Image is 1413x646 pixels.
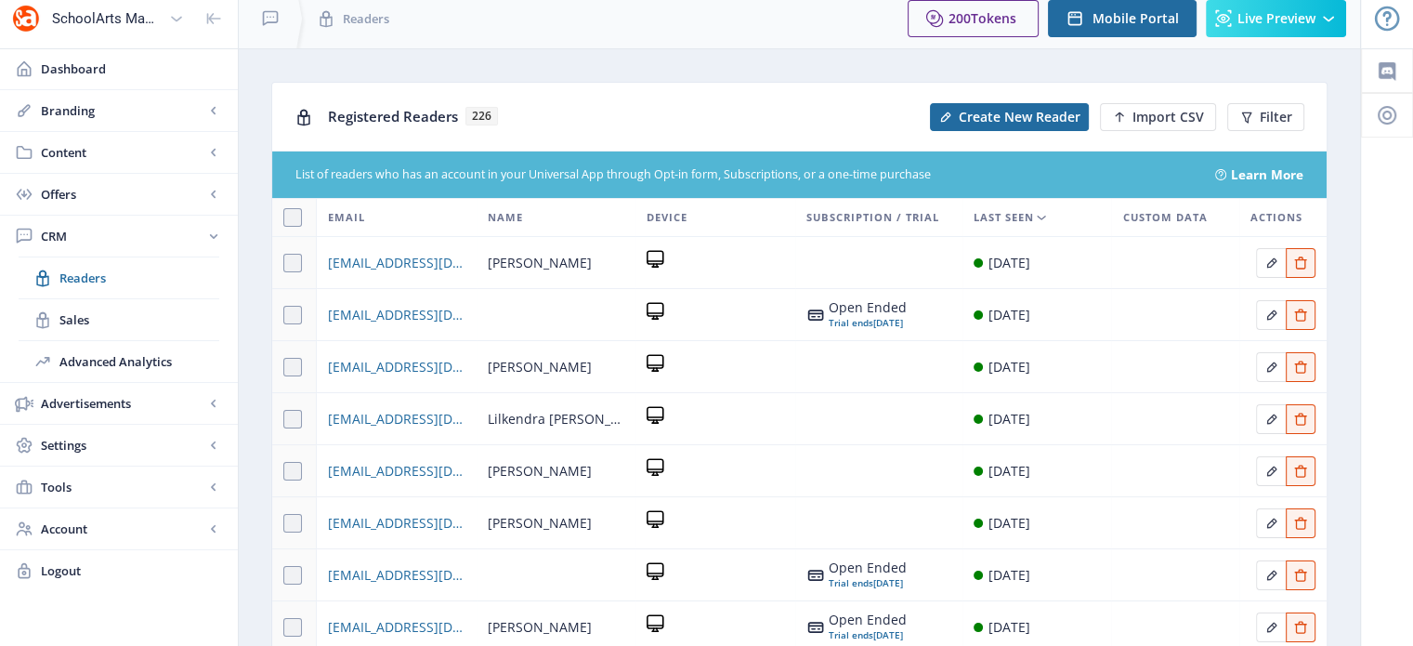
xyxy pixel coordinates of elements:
span: Email [328,206,365,229]
a: Readers [19,257,219,298]
span: Trial ends [829,576,873,589]
a: [EMAIL_ADDRESS][DOMAIN_NAME] [328,252,464,274]
a: Edit page [1256,564,1286,582]
div: [DATE] [988,252,1030,274]
a: [EMAIL_ADDRESS][DOMAIN_NAME] [328,512,464,534]
a: Edit page [1286,460,1315,478]
span: Logout [41,561,223,580]
span: [PERSON_NAME] [488,512,592,534]
a: Edit page [1256,356,1286,374]
span: Last Seen [974,206,1034,229]
a: Edit page [1286,408,1315,426]
div: [DATE] [988,408,1030,430]
span: Subscription / Trial [806,206,939,229]
div: [DATE] [988,616,1030,639]
div: [DATE] [988,304,1030,326]
button: Filter [1227,103,1304,131]
a: [EMAIL_ADDRESS][DOMAIN_NAME] [328,460,464,482]
div: [DATE] [988,460,1030,482]
a: Edit page [1286,304,1315,322]
span: [PERSON_NAME] [488,252,592,274]
div: [DATE] [988,564,1030,587]
a: Edit page [1286,512,1315,530]
span: Trial ends [829,628,873,641]
a: Learn More [1231,165,1303,184]
img: properties.app_icon.png [11,4,41,33]
span: Dashboard [41,59,223,78]
span: Live Preview [1237,11,1315,26]
button: Create New Reader [930,103,1089,131]
span: Lilkendra [PERSON_NAME] [488,408,624,430]
a: Edit page [1256,512,1286,530]
span: Filter [1260,110,1292,125]
span: Readers [343,9,389,28]
span: Device [647,206,687,229]
a: Advanced Analytics [19,341,219,382]
span: 226 [465,107,498,125]
a: Edit page [1256,616,1286,634]
div: Open Ended [829,613,907,627]
span: [PERSON_NAME] [488,460,592,482]
span: Trial ends [829,316,873,329]
span: Sales [59,310,219,329]
a: Edit page [1256,460,1286,478]
span: Offers [41,185,204,204]
span: Branding [41,101,204,120]
span: [PERSON_NAME] [488,616,592,639]
span: Advertisements [41,394,204,413]
span: Import CSV [1132,110,1204,125]
a: New page [919,103,1089,131]
a: Edit page [1286,252,1315,270]
a: Sales [19,299,219,340]
span: Create New Reader [959,110,1080,125]
button: Import CSV [1100,103,1216,131]
div: [DATE] [829,575,907,590]
div: Open Ended [829,300,907,315]
a: Edit page [1286,616,1315,634]
a: [EMAIL_ADDRESS][DOMAIN_NAME] [328,408,464,430]
span: Mobile Portal [1092,11,1179,26]
span: Actions [1250,206,1302,229]
a: Edit page [1256,408,1286,426]
span: Settings [41,436,204,455]
a: Edit page [1256,252,1286,270]
span: Content [41,143,204,162]
a: New page [1089,103,1216,131]
div: [DATE] [988,512,1030,534]
div: [DATE] [829,315,907,330]
a: Edit page [1286,564,1315,582]
span: Tokens [971,9,1016,27]
a: [EMAIL_ADDRESS][DOMAIN_NAME] [328,356,464,378]
a: [EMAIL_ADDRESS][DOMAIN_NAME] [328,304,464,326]
a: Edit page [1286,356,1315,374]
a: [EMAIL_ADDRESS][DOMAIN_NAME] [328,616,464,639]
span: CRM [41,227,204,245]
span: [PERSON_NAME] [488,356,592,378]
div: [DATE] [988,356,1030,378]
div: List of readers who has an account in your Universal App through Opt-in form, Subscriptions, or a... [295,166,1193,184]
span: Tools [41,478,204,496]
div: [DATE] [829,627,907,642]
span: Custom Data [1122,206,1207,229]
span: Name [488,206,523,229]
a: Edit page [1256,304,1286,322]
span: Advanced Analytics [59,352,219,371]
span: Account [41,520,204,538]
span: Registered Readers [328,107,458,125]
a: [EMAIL_ADDRESS][DOMAIN_NAME] [328,564,464,587]
div: Open Ended [829,560,907,575]
span: Readers [59,269,219,287]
